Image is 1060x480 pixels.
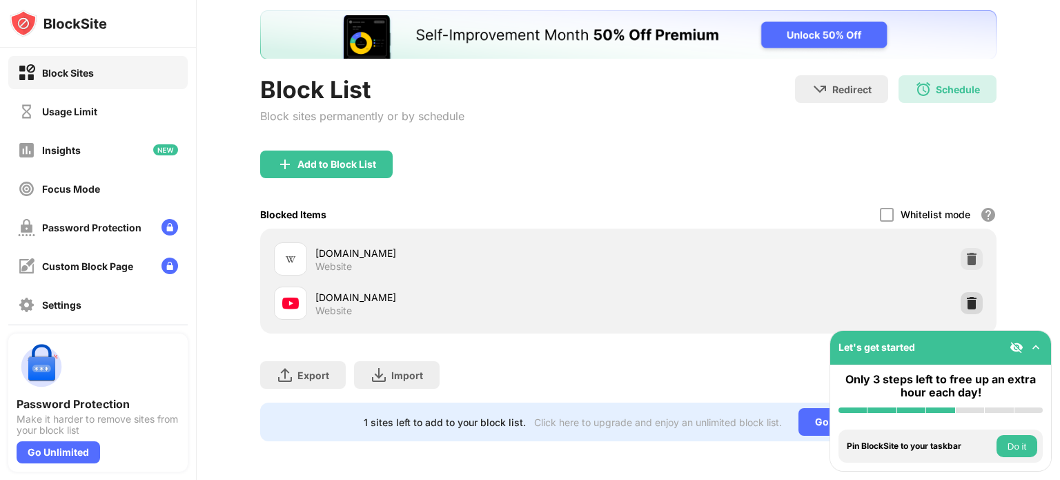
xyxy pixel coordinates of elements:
[42,106,97,117] div: Usage Limit
[260,109,464,123] div: Block sites permanently or by schedule
[997,435,1037,457] button: Do it
[42,299,81,311] div: Settings
[17,342,66,392] img: push-password-protection.svg
[315,290,628,305] div: [DOMAIN_NAME]
[798,408,893,436] div: Go Unlimited
[18,103,35,120] img: time-usage-off.svg
[936,84,980,95] div: Schedule
[534,416,782,428] div: Click here to upgrade and enjoy an unlimited block list.
[17,397,179,411] div: Password Protection
[18,64,35,81] img: block-on.svg
[260,209,326,220] div: Blocked Items
[42,183,100,195] div: Focus Mode
[153,144,178,155] img: new-icon.svg
[838,341,915,353] div: Let's get started
[364,416,526,428] div: 1 sites left to add to your block list.
[18,219,35,236] img: password-protection-off.svg
[17,441,100,463] div: Go Unlimited
[297,159,376,170] div: Add to Block List
[18,180,35,198] img: focus-off.svg
[838,373,1043,399] div: Only 3 steps left to free up an extra hour each day!
[42,144,81,156] div: Insights
[18,296,35,314] img: settings-off.svg
[315,260,352,273] div: Website
[847,441,993,451] div: Pin BlockSite to your taskbar
[901,209,970,220] div: Whitelist mode
[1029,340,1043,354] img: omni-setup-toggle.svg
[832,84,872,95] div: Redirect
[315,246,628,260] div: [DOMAIN_NAME]
[315,305,352,317] div: Website
[260,75,464,104] div: Block List
[10,10,107,37] img: logo-blocksite.svg
[42,222,141,233] div: Password Protection
[42,260,133,272] div: Custom Block Page
[260,10,997,59] iframe: Banner
[1010,340,1023,354] img: eye-not-visible.svg
[17,414,179,436] div: Make it harder to remove sites from your block list
[391,369,423,381] div: Import
[282,251,299,267] img: favicons
[42,67,94,79] div: Block Sites
[161,258,178,274] img: lock-menu.svg
[161,219,178,236] img: lock-menu.svg
[282,295,299,311] img: favicons
[18,142,35,159] img: insights-off.svg
[297,369,329,381] div: Export
[18,258,35,275] img: customize-block-page-off.svg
